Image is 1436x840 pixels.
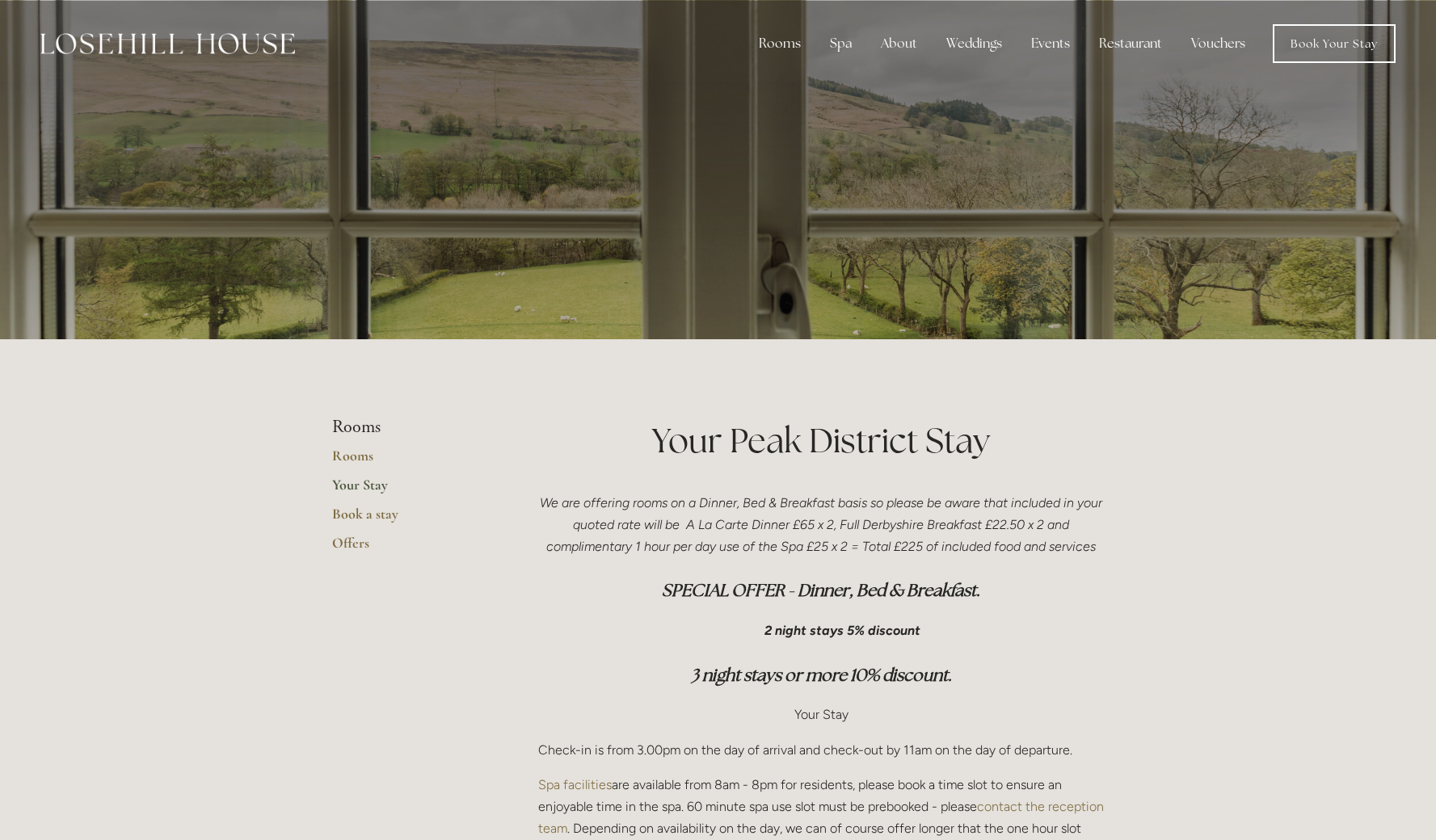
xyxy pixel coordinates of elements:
[538,739,1105,761] p: Check-in is from 3.00pm on the day of arrival and check-out by 11am on the day of departure.
[332,505,486,534] a: Book a stay
[746,27,814,60] div: Rooms
[1018,27,1083,60] div: Events
[538,777,612,792] a: Spa facilities
[691,664,952,686] em: 3 night stays or more 10% discount.
[868,27,930,60] div: About
[764,623,920,638] em: 2 night stays 5% discount
[40,33,295,54] img: Losehill House
[1086,27,1175,60] div: Restaurant
[817,27,865,60] div: Spa
[540,495,1105,554] em: We are offering rooms on a Dinner, Bed & Breakfast basis so please be aware that included in your...
[332,447,486,476] a: Rooms
[538,703,1105,725] p: Your Stay
[332,417,486,438] li: Rooms
[1273,24,1396,63] a: Book Your Stay
[933,27,1015,60] div: Weddings
[332,534,486,563] a: Offers
[662,579,980,601] em: SPECIAL OFFER - Dinner, Bed & Breakfast.
[1178,27,1258,60] a: Vouchers
[332,476,486,505] a: Your Stay
[538,417,1105,464] h1: Your Peak District Stay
